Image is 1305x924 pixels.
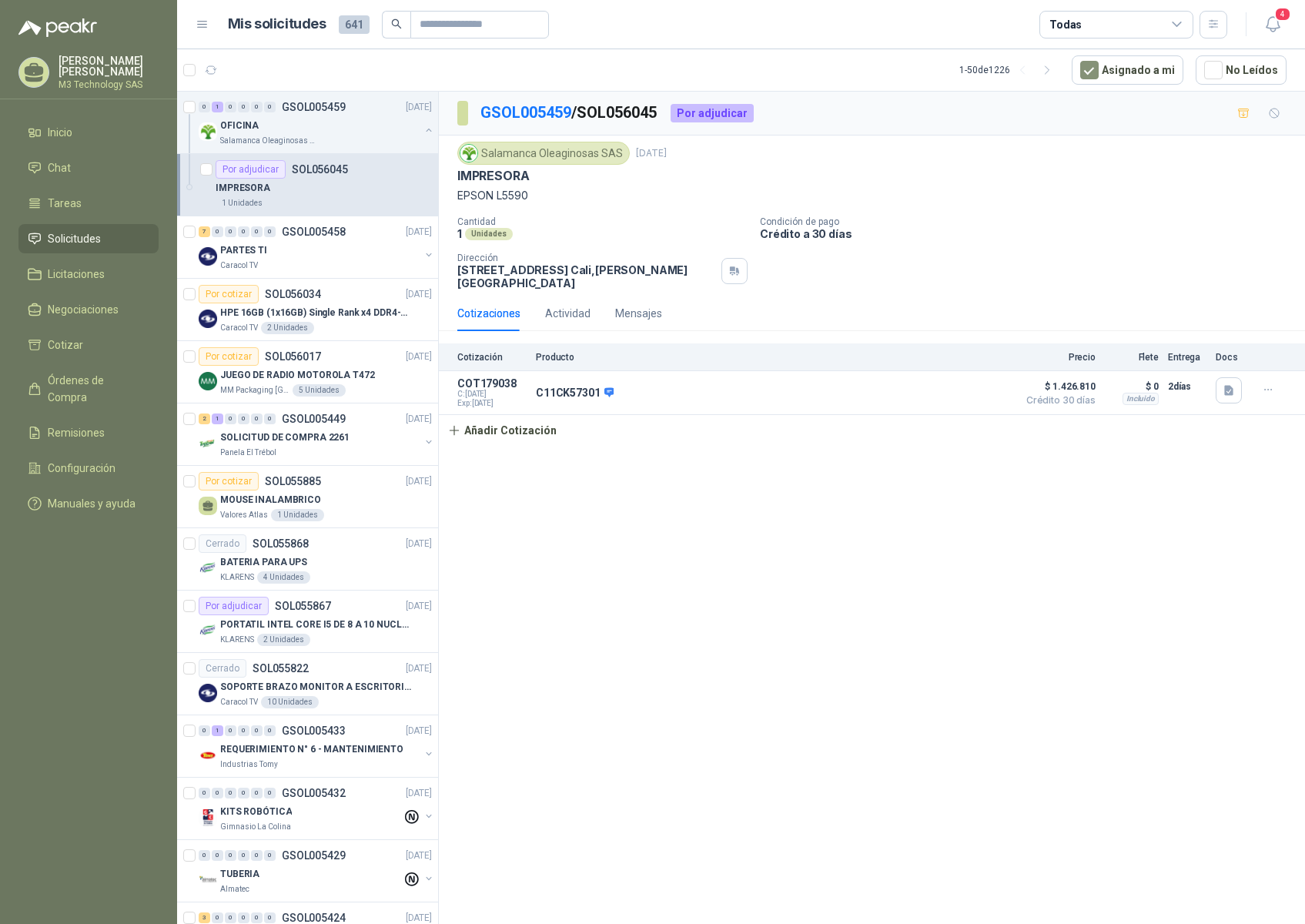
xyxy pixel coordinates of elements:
img: Company Logo [199,310,217,328]
p: PARTES TI [220,243,267,258]
p: [DATE] [406,724,432,738]
div: 2 [199,413,210,424]
div: 0 [225,788,236,798]
h1: Mis solicitudes [228,13,326,35]
div: 1 [212,413,223,424]
p: [DATE] [406,599,432,614]
div: 0 [264,413,276,424]
p: 1 [457,227,462,240]
div: Por cotizar [199,472,259,490]
button: No Leídos [1196,55,1287,85]
div: 0 [251,788,263,798]
a: Manuales y ayuda [18,489,159,518]
p: [DATE] [636,146,667,161]
p: / SOL056045 [480,101,658,125]
img: Company Logo [199,808,217,827]
p: Producto [536,352,1009,363]
div: Cerrado [199,659,246,678]
img: Company Logo [199,871,217,889]
p: COT179038 [457,377,527,390]
p: IMPRESORA [457,168,529,184]
a: 0 1 0 0 0 0 GSOL005459[DATE] Company LogoOFICINASalamanca Oleaginosas SAS [199,98,435,147]
a: Órdenes de Compra [18,366,159,412]
div: 3 [199,912,210,923]
div: 0 [251,413,263,424]
img: Company Logo [460,145,477,162]
div: 2 Unidades [261,322,314,334]
div: 0 [238,850,249,861]
a: 2 1 0 0 0 0 GSOL005449[DATE] Company LogoSOLICITUD DE COMPRA 2261Panela El Trébol [199,410,435,459]
p: GSOL005458 [282,226,346,237]
div: Cotizaciones [457,305,520,322]
div: 1 Unidades [216,197,269,209]
div: Incluido [1123,393,1159,405]
a: Por cotizarSOL055885[DATE] MOUSE INALAMBRICOValores Atlas1 Unidades [177,466,438,528]
p: Industrias Tomy [220,758,278,771]
p: Gimnasio La Colina [220,821,291,833]
p: SOL055885 [265,476,321,487]
p: SOPORTE BRAZO MONITOR A ESCRITORIO NBF80 [220,680,412,695]
div: 10 Unidades [261,696,319,708]
div: Por cotizar [199,285,259,303]
a: Negociaciones [18,295,159,324]
div: Por cotizar [199,347,259,366]
div: 0 [225,912,236,923]
span: 4 [1274,7,1291,22]
p: [DATE] [406,412,432,427]
span: Solicitudes [48,230,101,247]
p: KLARENS [220,634,254,646]
div: 0 [225,850,236,861]
div: Unidades [465,228,513,240]
div: 0 [212,788,223,798]
div: 7 [199,226,210,237]
div: Salamanca Oleaginosas SAS [457,142,630,165]
div: Todas [1049,16,1082,33]
a: Por adjudicarSOL055867[DATE] Company LogoPORTATIL INTEL CORE I5 DE 8 A 10 NUCLEOSKLARENS2 Unidades [177,591,438,653]
img: Company Logo [199,434,217,453]
p: MOUSE INALAMBRICO [220,493,321,507]
a: Licitaciones [18,259,159,289]
div: 0 [251,226,263,237]
span: Licitaciones [48,266,105,283]
div: 0 [199,850,210,861]
div: 0 [199,725,210,736]
a: Remisiones [18,418,159,447]
div: 4 Unidades [257,571,310,584]
p: Caracol TV [220,259,258,272]
p: SOL056017 [265,351,321,362]
a: 7 0 0 0 0 0 GSOL005458[DATE] Company LogoPARTES TICaracol TV [199,223,435,272]
a: 0 1 0 0 0 0 GSOL005433[DATE] Company LogoREQUERIMIENTO N° 6 - MANTENIMIENTOIndustrias Tomy [199,721,435,771]
p: [DATE] [406,849,432,863]
p: C11CK57301 [536,387,614,400]
img: Company Logo [199,746,217,765]
a: Tareas [18,189,159,218]
span: Configuración [48,460,115,477]
span: Órdenes de Compra [48,372,144,406]
p: OFICINA [220,119,259,133]
p: GSOL005429 [282,850,346,861]
p: EPSON L5590 [457,187,1287,204]
p: PORTATIL INTEL CORE I5 DE 8 A 10 NUCLEOS [220,618,412,632]
p: GSOL005449 [282,413,346,424]
div: 0 [212,226,223,237]
span: Tareas [48,195,82,212]
div: 0 [264,102,276,112]
div: Por adjudicar [199,597,269,615]
p: Flete [1105,352,1159,363]
div: 0 [251,850,263,861]
p: GSOL005424 [282,912,346,923]
div: 1 [212,725,223,736]
p: HPE 16GB (1x16GB) Single Rank x4 DDR4-2400 [220,306,412,320]
span: Cotizar [48,336,83,353]
img: Company Logo [199,684,217,702]
div: 0 [264,850,276,861]
div: 0 [225,413,236,424]
img: Company Logo [199,247,217,266]
img: Company Logo [199,621,217,640]
span: search [391,18,402,29]
p: [DATE] [406,225,432,239]
span: Chat [48,159,71,176]
div: 1 Unidades [271,509,324,521]
p: Almatec [220,883,249,896]
a: CerradoSOL055822[DATE] Company LogoSOPORTE BRAZO MONITOR A ESCRITORIO NBF80Caracol TV10 Unidades [177,653,438,715]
